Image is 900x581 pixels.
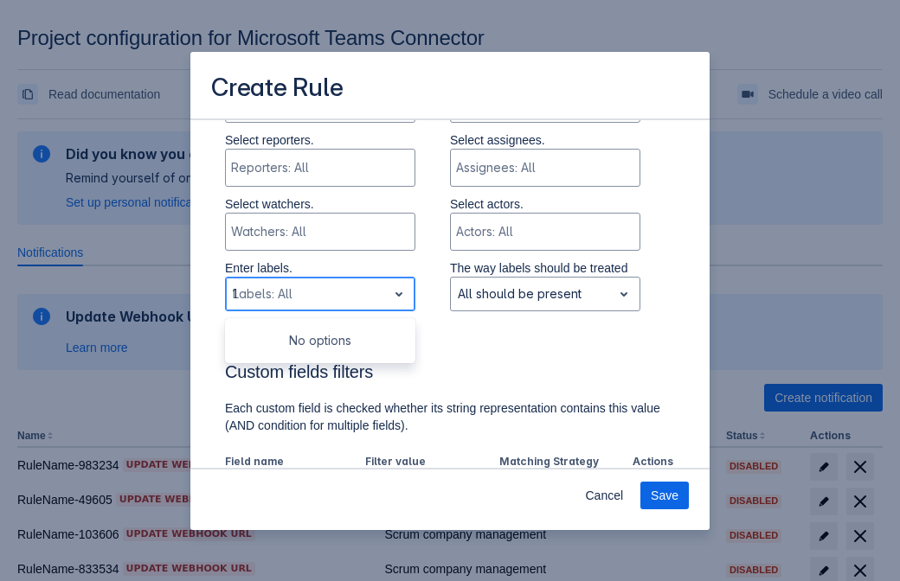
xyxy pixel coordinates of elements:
p: Enter labels. [225,259,415,277]
span: Cancel [585,482,623,509]
th: Matching Strategy [492,451,627,474]
th: Actions [626,451,675,474]
th: Filter value [358,451,492,474]
span: No options [289,333,351,348]
p: Select actors. [450,195,640,213]
h3: Custom fields filters [225,361,675,389]
p: The way labels should be treated [450,259,640,277]
p: Select watchers. [225,195,415,213]
span: open [389,284,409,304]
h3: Create Rule [211,73,344,106]
p: Select reporters. [225,131,415,149]
button: Cancel [575,482,633,509]
span: open [614,284,634,304]
p: Each custom field is checked whether its string representation contains this value (AND condition... [225,399,675,434]
button: Save [640,482,689,509]
p: Select assignees. [450,131,640,149]
span: Save [651,482,678,509]
th: Field name [225,451,358,474]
